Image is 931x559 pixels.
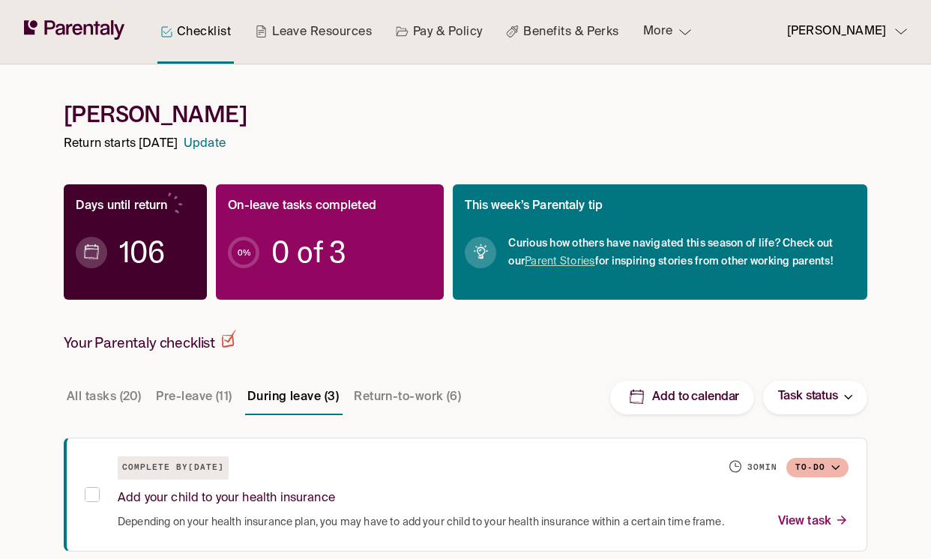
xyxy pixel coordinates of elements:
p: [PERSON_NAME] [787,22,886,42]
p: View task [778,512,849,532]
p: Days until return [76,196,168,217]
h2: Your Parentaly checklist [64,330,236,352]
button: All tasks (20) [64,379,144,415]
button: Add to calendar [610,381,754,414]
p: This week’s Parentaly tip [465,196,603,217]
button: Task status [763,381,867,414]
a: Parent Stories [525,256,595,267]
a: Update [184,134,226,154]
button: To-do [786,458,849,478]
span: 106 [119,245,165,260]
p: Task status [778,387,838,407]
p: Add to calendar [652,390,739,405]
p: Return starts [DATE] [64,134,178,154]
p: Add your child to your health insurance [118,489,335,509]
button: Pre-leave (11) [153,379,235,415]
button: Return-to-work (6) [351,379,464,415]
h6: Complete by [DATE] [118,456,229,480]
span: Curious how others have navigated this season of life? Check out our for inspiring stories from o... [508,235,855,271]
div: Task stage tabs [64,379,467,415]
p: On-leave tasks completed [228,196,376,217]
h6: 30 min [747,462,777,474]
button: During leave (3) [244,379,342,415]
h1: [PERSON_NAME] [64,100,867,128]
span: 0 of 3 [271,245,346,260]
span: Depending on your health insurance plan, you may have to add your child to your health insurance ... [118,515,724,530]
